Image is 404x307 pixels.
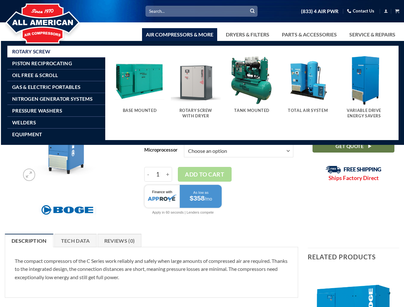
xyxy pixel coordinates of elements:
[5,234,53,247] a: Description
[339,55,389,125] a: Visit product category Variable Drive Energy Savers
[12,120,36,125] span: Welders
[12,96,92,101] span: Nitrogen Generator Systems
[283,55,333,120] a: Visit product category Total Air System
[336,142,364,150] span: Get Quote
[118,108,161,113] h5: Base Mounted
[308,248,399,265] h3: Related products
[54,234,97,247] a: Tech Data
[286,108,330,113] h5: Total Air System
[142,28,217,41] a: Air Compressors & More
[12,84,80,90] span: Gas & Electric Portables
[38,202,96,218] img: Boge
[12,49,51,54] span: Rotary Screw
[329,175,379,181] strong: Ships Factory Direct
[174,108,218,119] h5: Rotary Screw With Dryer
[345,28,399,41] a: Service & Repairs
[144,167,152,182] input: Reduce quantity of Boge 30 HP Base | 3-Phase 208-575V | 100-190 PSI | MPCB-F | C30N
[12,108,62,113] span: Pressure Washers
[171,55,221,105] img: Rotary Screw With Dryer
[227,55,277,105] img: Tank Mounted
[384,7,388,15] a: Login
[152,167,164,182] input: Product quantity
[395,7,399,15] a: View cart
[171,55,221,125] a: Visit product category Rotary Screw With Dryer
[326,166,382,174] img: Free Shipping
[12,132,42,137] span: Equipment
[230,108,273,113] h5: Tank Mounted
[222,28,273,41] a: Dryers & Filters
[342,108,386,119] h5: Variable Drive Energy Savers
[98,234,142,247] a: Reviews (0)
[283,55,333,105] img: Total Air System
[339,55,389,105] img: Variable Drive Energy Savers
[248,6,257,16] button: Submit
[23,169,36,181] a: Zoom
[301,6,338,17] a: (833) 4 AIR PWR
[115,55,164,120] a: Visit product category Base Mounted
[12,61,72,66] span: Piston Reciprocating
[164,167,172,182] input: Increase quantity of Boge 30 HP Base | 3-Phase 208-575V | 100-190 PSI | MPCB-F | C30N
[144,147,178,153] label: Microprocessor
[227,55,277,120] a: Visit product category Tank Mounted
[146,6,257,16] input: Search…
[12,73,58,78] span: Oil Free & Scroll
[347,6,374,16] a: Contact Us
[178,167,232,182] button: Add to cart
[278,28,341,41] a: Parts & Accessories
[313,140,394,153] a: Get Quote
[115,55,164,105] img: Base Mounted
[15,257,288,281] p: The compact compressors of the C Series work reliably and safely when large amounts of compressed...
